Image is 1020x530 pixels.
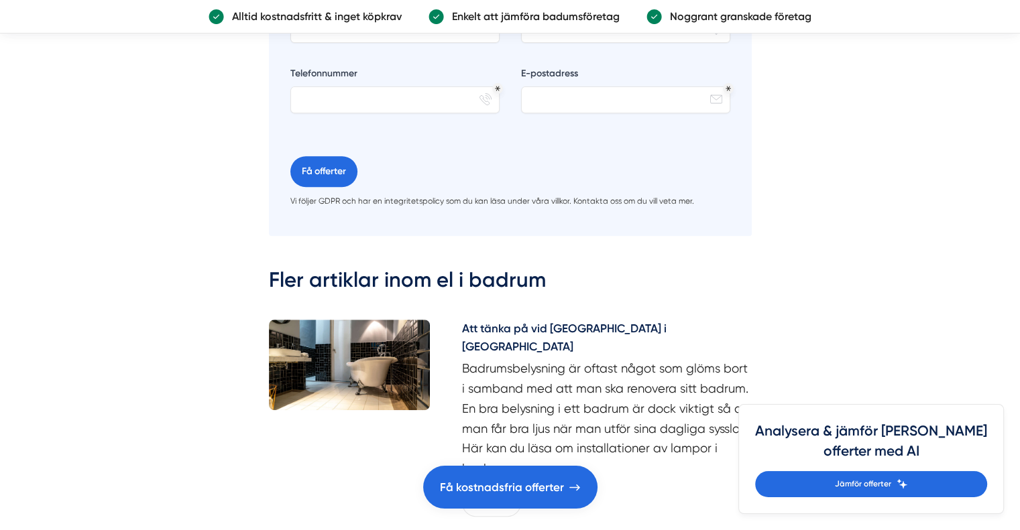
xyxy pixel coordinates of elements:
p: Enkelt att jämföra badumsföretag [444,8,620,25]
span: Jämför offerter [835,478,891,490]
div: Obligatoriskt [726,86,731,91]
h4: Analysera & jämför [PERSON_NAME] offerter med AI [755,421,987,471]
p: Vi följer GDPR och har en integritetspolicy som du kan läsa under våra villkor. Kontakta oss om d... [290,195,730,208]
div: Obligatoriskt [495,86,500,91]
img: Att tänka på vid val av belysning i badrum [269,320,430,410]
label: E-postadress [521,67,730,84]
p: Noggrant granskade företag [662,8,811,25]
p: Badrumsbelysning är oftast något som glöms bort i samband med att man ska renovera sitt badrum. E... [462,358,752,478]
span: Få kostnadsfria offerter [440,478,564,496]
a: Att tänka på vid [GEOGRAPHIC_DATA] i [GEOGRAPHIC_DATA] [462,320,752,359]
p: Alltid kostnadsfritt & inget köpkrav [224,8,402,25]
h2: Fler artiklar inom el i badrum [269,265,752,303]
button: Få offerter [290,156,357,187]
label: Telefonnummer [290,67,500,84]
a: Jämför offerter [755,471,987,497]
a: Få kostnadsfria offerter [423,466,598,509]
